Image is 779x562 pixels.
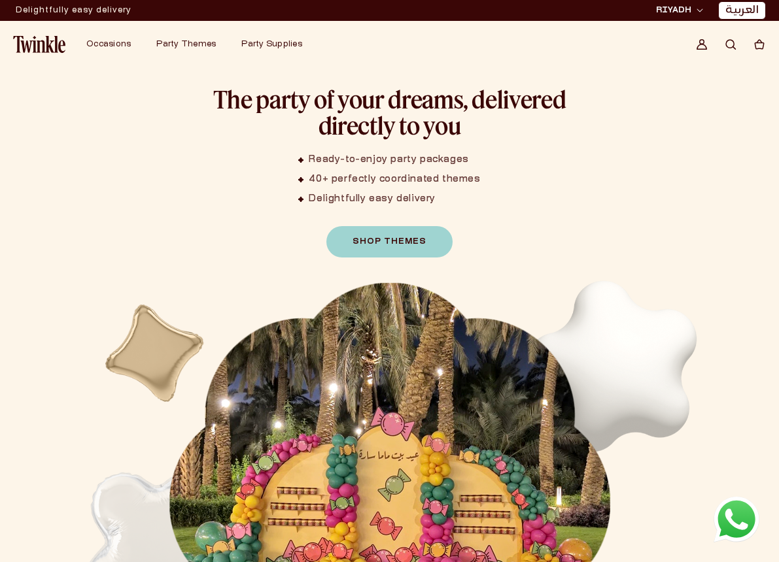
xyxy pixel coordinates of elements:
[13,36,65,53] img: Twinkle
[213,86,566,139] h2: The party of your dreams, delivered directly to you
[298,193,480,205] li: Delightfully easy delivery
[527,261,718,452] img: Slider balloon
[241,39,302,50] a: Party Supplies
[78,31,148,58] summary: Occasions
[298,174,480,186] li: 40+ perfectly coordinated themes
[156,41,216,48] span: Party Themes
[91,290,218,418] img: 3D golden Balloon
[716,30,745,59] summary: Search
[86,41,131,48] span: Occasions
[326,226,453,257] a: Shop Themes
[652,4,707,17] button: RIYADH
[725,4,759,18] a: العربية
[241,41,302,48] span: Party Supplies
[156,39,216,50] a: Party Themes
[656,5,691,16] span: RIYADH
[86,39,131,50] a: Occasions
[148,31,234,58] summary: Party Themes
[298,154,480,166] li: Ready-to-enjoy party packages
[16,1,131,20] p: Delightfully easy delivery
[234,31,320,58] summary: Party Supplies
[16,1,131,20] div: Announcement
